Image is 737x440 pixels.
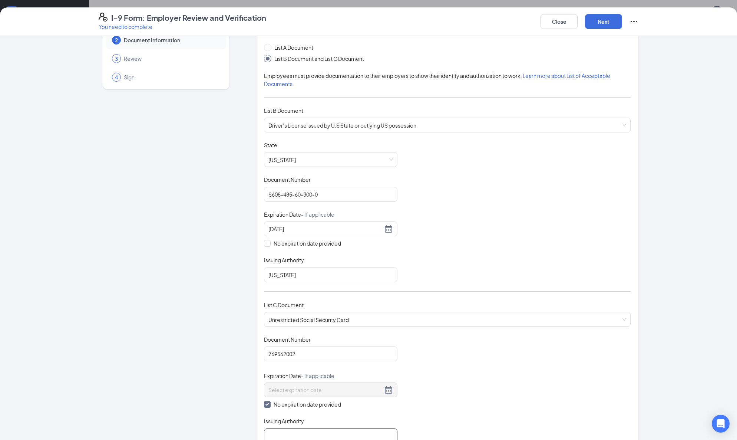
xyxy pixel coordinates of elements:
[99,13,108,22] svg: FormI9EVerifyIcon
[124,55,219,62] span: Review
[264,107,303,114] span: List B Document
[124,36,219,44] span: Document Information
[264,256,304,264] span: Issuing Authority
[264,417,304,425] span: Issuing Authority
[264,302,304,308] span: List C Document
[264,372,334,380] span: Expiration Date
[115,55,118,62] span: 3
[264,176,311,183] span: Document Number
[585,14,622,29] button: Next
[115,73,118,81] span: 4
[629,17,638,26] svg: Ellipses
[271,239,344,247] span: No expiration date provided
[99,23,266,30] p: You need to complete
[115,36,118,44] span: 2
[268,152,393,167] span: Florida
[264,141,277,149] span: State
[271,43,316,52] span: List A Document
[264,72,610,87] span: Employees must provide documentation to their employers to show their identity and authorization ...
[541,14,578,29] button: Close
[268,386,383,394] input: Select expiration date
[271,55,367,63] span: List B Document and List C Document
[712,415,730,433] div: Open Intercom Messenger
[268,312,626,326] span: Unrestricted Social Security Card
[111,13,266,23] h4: I-9 Form: Employer Review and Verification
[124,73,219,81] span: Sign
[271,400,344,408] span: No expiration date provided
[301,211,334,218] span: - If applicable
[264,336,311,343] span: Document Number
[264,211,334,218] span: Expiration Date
[268,118,626,132] span: Driver’s License issued by U.S State or outlying US possession
[301,372,334,379] span: - If applicable
[268,225,383,233] input: 11/15/2030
